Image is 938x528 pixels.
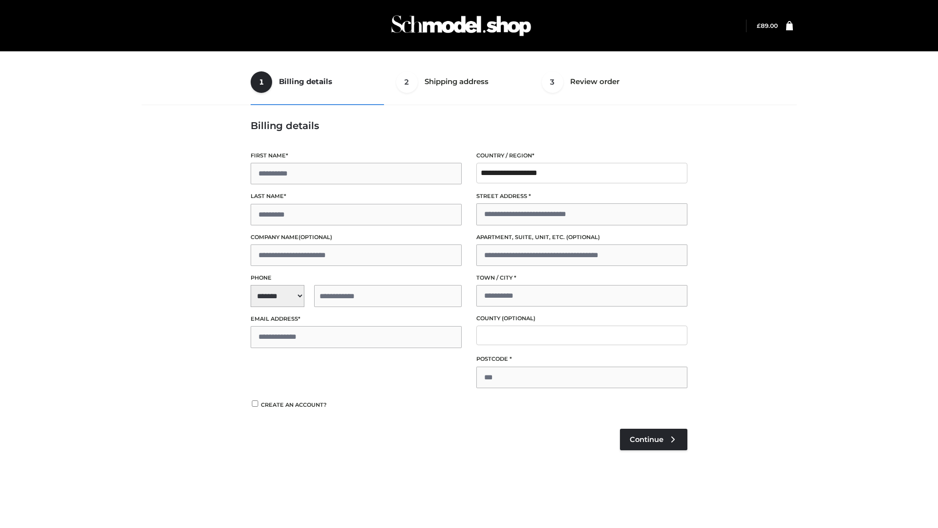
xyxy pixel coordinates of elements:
[476,192,687,201] label: Street address
[251,192,462,201] label: Last name
[251,400,259,407] input: Create an account?
[757,22,778,29] a: £89.00
[251,233,462,242] label: Company name
[251,120,687,132] h3: Billing details
[476,273,687,283] label: Town / City
[251,151,462,160] label: First name
[757,22,778,29] bdi: 89.00
[476,233,687,242] label: Apartment, suite, unit, etc.
[298,234,332,241] span: (optional)
[620,429,687,450] a: Continue
[757,22,761,29] span: £
[476,314,687,323] label: County
[251,314,462,324] label: Email address
[566,234,600,241] span: (optional)
[261,401,327,408] span: Create an account?
[251,273,462,283] label: Phone
[476,354,687,364] label: Postcode
[388,6,534,45] img: Schmodel Admin 964
[476,151,687,160] label: Country / Region
[502,315,535,322] span: (optional)
[630,435,663,444] span: Continue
